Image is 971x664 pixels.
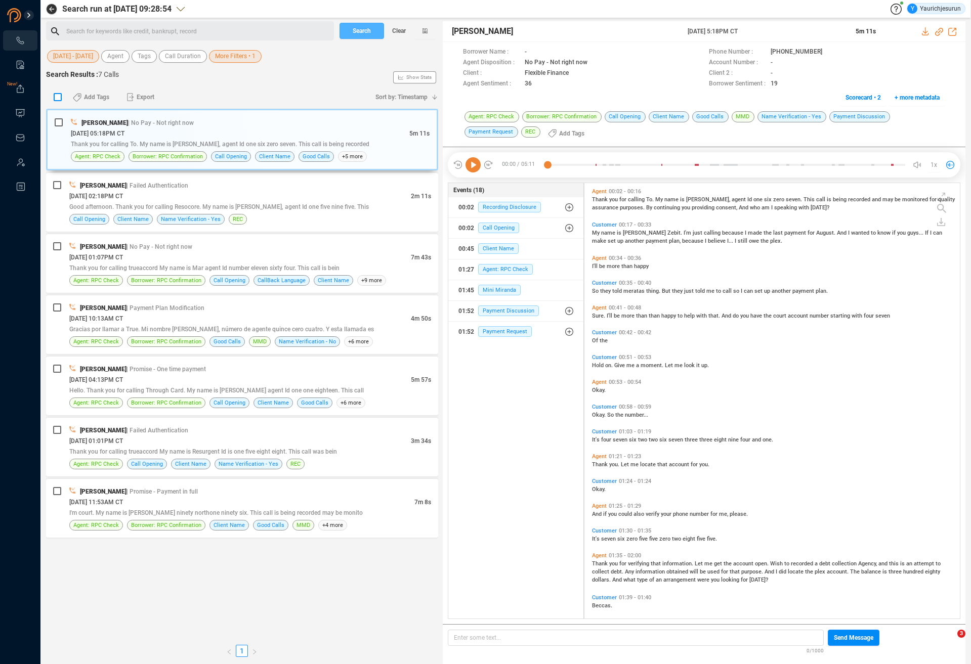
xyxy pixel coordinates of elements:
[592,263,599,270] span: I'll
[80,182,126,189] span: [PERSON_NAME]
[907,4,961,14] div: Yaurichjesurun
[667,230,684,236] span: Zebit.
[137,89,154,105] span: Export
[458,261,474,278] div: 01:27
[745,230,748,236] span: I
[73,337,119,346] span: Agent: RPC Check
[722,230,745,236] span: because
[723,288,733,294] span: call
[448,239,583,259] button: 00:45Client Name
[811,204,829,211] span: [DATE]?
[46,418,438,476] div: [PERSON_NAME]| Failed Authentication[DATE] 01:01PM CT3m 34sThank you for calling trueaccord My na...
[608,238,617,244] span: set
[636,362,641,369] span: a
[478,326,532,337] span: Payment Request
[625,238,646,244] span: another
[411,254,431,261] span: 7m 43s
[384,23,414,39] button: Clear
[665,362,674,369] span: Let
[73,214,105,224] span: Call Opening
[749,238,761,244] span: owe
[682,238,705,244] span: because
[649,436,659,443] span: two
[773,230,784,236] span: last
[478,285,521,295] span: Mini Miranda
[392,23,406,39] span: Clear
[161,214,221,224] span: Name Verification - Yes
[592,313,607,319] span: Sure.
[773,196,786,203] span: zero
[750,313,764,319] span: have
[786,196,804,203] span: seven.
[336,397,365,408] span: +6 more
[625,412,648,418] span: number...
[938,196,955,203] span: quality
[816,230,837,236] span: August.
[617,238,625,244] span: up
[126,243,192,250] span: | No Pay - Not right now
[69,376,123,383] span: [DATE] 04:13PM CT
[80,366,126,373] span: [PERSON_NAME]
[411,193,431,200] span: 2m 11s
[889,90,945,106] button: + more metadata
[448,259,583,280] button: 01:27Agent: RPC Check
[744,288,754,294] span: can
[774,204,798,211] span: speaking
[253,337,267,346] span: MMD
[71,130,124,137] span: [DATE] 05:18PM CT
[478,305,539,316] span: Payment Discussion
[678,313,684,319] span: to
[684,313,696,319] span: help
[669,238,682,244] span: plan,
[458,303,474,319] div: 01:52
[664,196,680,203] span: name
[740,313,750,319] span: you
[53,50,93,63] span: [DATE] - [DATE]
[682,204,692,211] span: you
[80,304,126,312] span: [PERSON_NAME]
[47,50,99,63] button: [DATE] - [DATE]
[46,173,438,232] div: [PERSON_NAME]| Failed Authentication[DATE] 02:18PM CT2m 11sGood afternoon. Thank you for calling ...
[75,152,120,161] span: Agent: RPC Check
[69,326,374,333] span: Gracias por llamar a True. Mi nombre [PERSON_NAME], número de agente quince cero cuatro. Y esta l...
[375,89,428,105] span: Sort by: Timestamp
[930,196,938,203] span: for
[739,204,750,211] span: And
[592,230,601,236] span: My
[69,437,123,445] span: [DATE] 01:01PM CT
[628,196,646,203] span: calling
[69,203,369,210] span: Good afternoon. Thank you for calling Resocore. My name is [PERSON_NAME], agent Id one five nine ...
[601,436,613,443] span: four
[69,193,123,200] span: [DATE] 02:18PM CT
[882,196,895,203] span: may
[716,204,739,211] span: consent,
[661,313,678,319] span: happy
[458,282,474,298] div: 01:45
[7,74,17,94] span: New!
[933,230,942,236] span: can
[132,50,157,63] button: Tags
[279,337,336,346] span: Name Verification - No
[478,264,533,275] span: Agent: RPC Check
[872,196,882,203] span: and
[617,230,623,236] span: is
[117,214,149,224] span: Client Name
[764,196,773,203] span: six
[927,158,941,172] button: 1x
[641,362,665,369] span: moment.
[73,459,119,469] span: Agent: RPC Check
[875,313,890,319] span: seven
[788,313,810,319] span: account
[290,459,301,469] span: REC
[623,288,646,294] span: meratas
[478,223,519,233] span: Call Opening
[907,230,925,236] span: guys...
[704,230,722,236] span: calling
[542,125,590,142] button: Add Tags
[46,109,438,170] div: [PERSON_NAME]| No Pay - Not right now[DATE] 05:18PM CT5m 11sThank you for calling To. My name is ...
[607,263,621,270] span: more
[126,182,188,189] span: | Failed Authentication
[852,313,864,319] span: with
[930,230,933,236] span: I
[448,197,583,217] button: 00:02Recording Disclosure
